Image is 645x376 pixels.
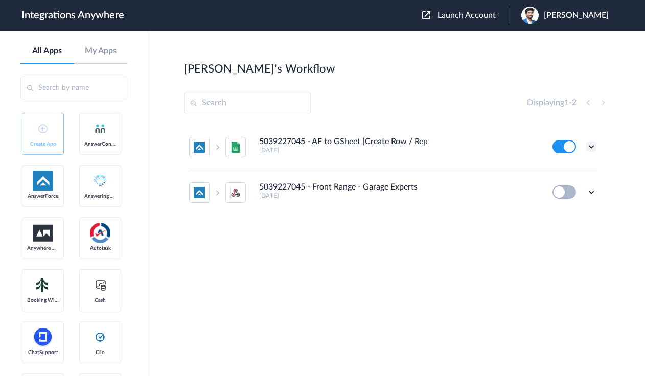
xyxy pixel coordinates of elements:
span: [PERSON_NAME] [544,11,609,20]
h5: [DATE] [259,147,539,154]
img: clio-logo.svg [94,331,106,343]
h2: [PERSON_NAME]'s Workflow [184,62,335,76]
span: ChatSupport [27,349,59,356]
img: e289923a-bff6-4d96-a5e5-d5ac31d2f97f.png [521,7,539,24]
a: All Apps [20,46,74,56]
span: Answering Service [84,193,116,199]
img: Answering_service.png [90,171,110,191]
span: Autotask [84,245,116,251]
input: Search by name [20,77,127,99]
button: Launch Account [422,11,509,20]
img: aww.png [33,225,53,242]
input: Search [184,92,311,114]
span: AnswerForce [27,193,59,199]
span: Create App [27,141,59,147]
img: Setmore_Logo.svg [33,276,53,294]
span: Cash [84,297,116,303]
span: Clio [84,349,116,356]
span: Booking Widget [27,297,59,303]
img: launch-acct-icon.svg [422,11,430,19]
h1: Integrations Anywhere [21,9,124,21]
img: autotask.png [90,223,110,243]
a: My Apps [74,46,128,56]
span: Launch Account [437,11,496,19]
h4: Displaying - [527,98,577,108]
span: 1 [564,99,569,107]
img: answerconnect-logo.svg [94,123,106,135]
span: AnswerConnect [84,141,116,147]
span: Anywhere Works [27,245,59,251]
img: af-app-logo.svg [33,171,53,191]
h4: 5039227045 - Front Range - Garage Experts [259,182,418,192]
img: add-icon.svg [38,124,48,133]
img: chatsupport-icon.svg [33,327,53,347]
img: cash-logo.svg [94,279,107,291]
h5: [DATE] [259,192,539,199]
h4: 5039227045 - AF to GSheet [Create Row / Report] [259,137,427,147]
span: 2 [572,99,577,107]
